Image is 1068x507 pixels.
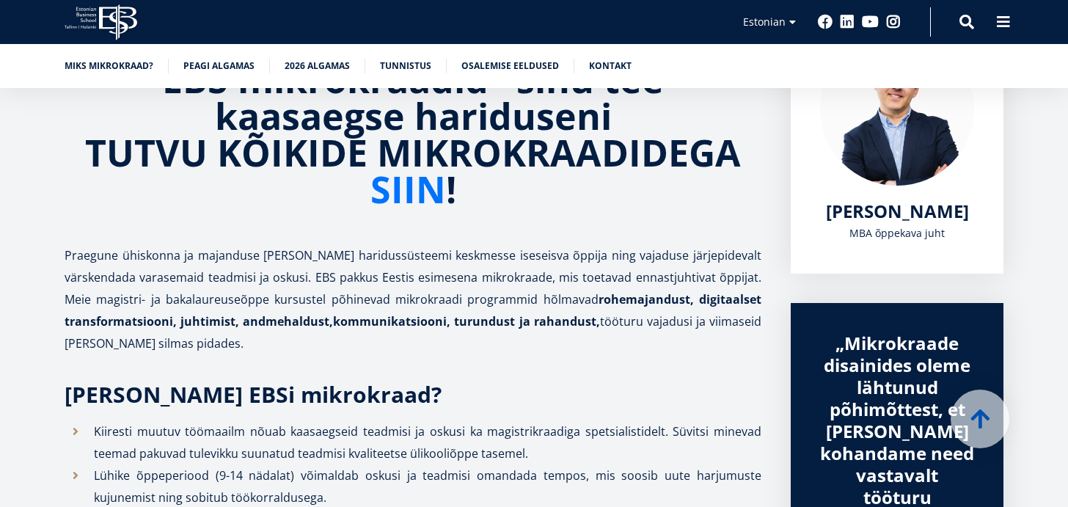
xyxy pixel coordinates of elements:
[65,59,153,73] a: Miks mikrokraad?
[285,59,350,73] a: 2026 algamas
[85,54,741,214] strong: sinu tee kaasaegse hariduseni TUTVU KÕIKIDE MIKROKRAADIDEGA !
[862,15,879,29] a: Youtube
[818,15,833,29] a: Facebook
[840,15,855,29] a: Linkedin
[183,59,255,73] a: Peagi algamas
[370,171,446,208] a: SIIN
[820,32,974,186] img: Marko Rillo
[589,59,632,73] a: Kontakt
[333,313,599,329] strong: kommunikatsiooni, turundust ja rahandust,
[65,244,761,354] p: Praegune ühiskonna ja majanduse [PERSON_NAME] haridussüsteemi keskmesse iseseisva õppija ning vaj...
[65,379,442,409] strong: [PERSON_NAME] EBSi mikrokraad?
[886,15,901,29] a: Instagram
[380,59,431,73] a: Tunnistus
[820,222,974,244] div: MBA õppekava juht
[826,199,969,223] span: [PERSON_NAME]
[826,200,969,222] a: [PERSON_NAME]
[94,420,761,464] p: Kiiresti muutuv töömaailm nõuab kaasaegseid teadmisi ja oskusi ka magistrikraadiga spetsialistide...
[461,59,559,73] a: Osalemise eeldused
